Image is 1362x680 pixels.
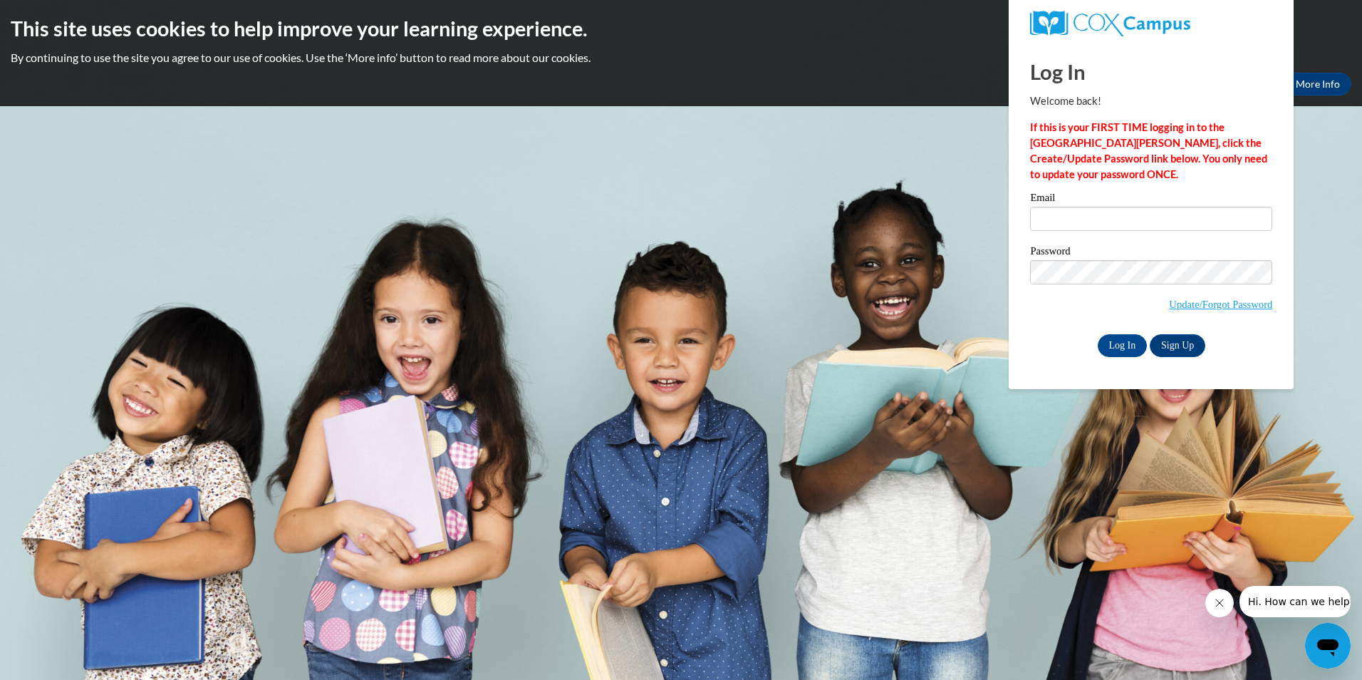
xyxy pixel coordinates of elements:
img: COX Campus [1030,11,1190,36]
p: By continuing to use the site you agree to our use of cookies. Use the ‘More info’ button to read... [11,50,1351,66]
label: Email [1030,192,1272,207]
h1: Log In [1030,57,1272,86]
input: Log In [1098,334,1148,357]
iframe: Message from company [1239,586,1351,617]
h2: This site uses cookies to help improve your learning experience. [11,14,1351,43]
strong: If this is your FIRST TIME logging in to the [GEOGRAPHIC_DATA][PERSON_NAME], click the Create/Upd... [1030,121,1267,180]
iframe: Close message [1205,589,1234,617]
a: Sign Up [1150,334,1205,357]
a: Update/Forgot Password [1169,299,1272,310]
a: More Info [1284,73,1351,96]
p: Welcome back! [1030,93,1272,109]
span: Hi. How can we help? [9,10,115,21]
iframe: Button to launch messaging window [1305,623,1351,669]
label: Password [1030,246,1272,260]
a: COX Campus [1030,11,1272,36]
